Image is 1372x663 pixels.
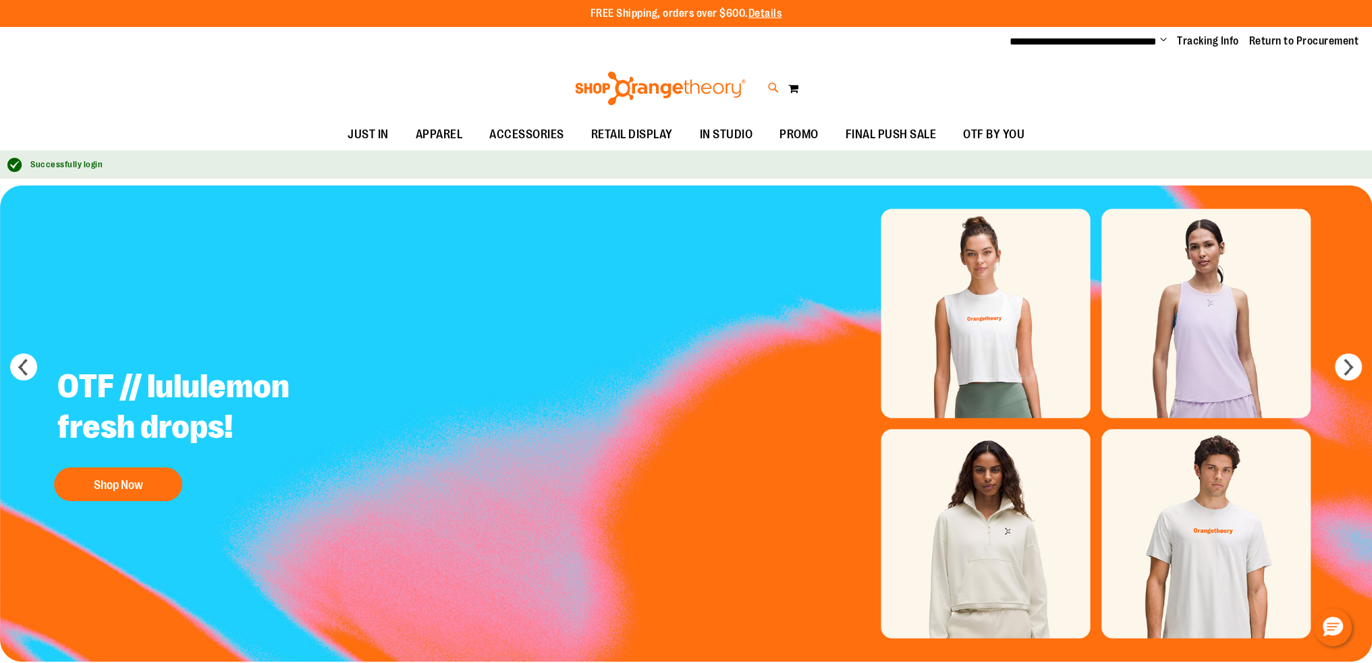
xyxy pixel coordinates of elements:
a: ACCESSORIES [476,119,578,150]
a: RETAIL DISPLAY [578,119,686,150]
span: RETAIL DISPLAY [591,119,673,150]
a: IN STUDIO [686,119,767,150]
span: ACCESSORIES [489,119,564,150]
span: JUST IN [348,119,389,150]
button: prev [10,353,37,380]
a: JUST IN [334,119,402,150]
button: next [1335,353,1362,380]
a: Tracking Info [1177,34,1239,49]
span: PROMO [779,119,819,150]
span: OTF BY YOU [963,119,1024,150]
a: FINAL PUSH SALE [832,119,950,150]
a: Return to Procurement [1249,34,1359,49]
a: PROMO [766,119,832,150]
p: FREE Shipping, orders over $600. [591,6,782,22]
span: FINAL PUSH SALE [846,119,937,150]
button: Account menu [1160,34,1167,48]
span: APPAREL [416,119,463,150]
div: Successfully login [30,158,1359,171]
span: IN STUDIO [700,119,753,150]
button: Hello, have a question? Let’s chat. [1314,608,1352,646]
img: Shop Orangetheory [573,71,748,105]
a: OTF BY YOU [950,119,1038,150]
button: Shop Now [54,467,182,501]
a: Details [748,7,782,20]
h2: OTF // lululemon fresh drops! [47,356,383,461]
a: APPAREL [402,119,476,150]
